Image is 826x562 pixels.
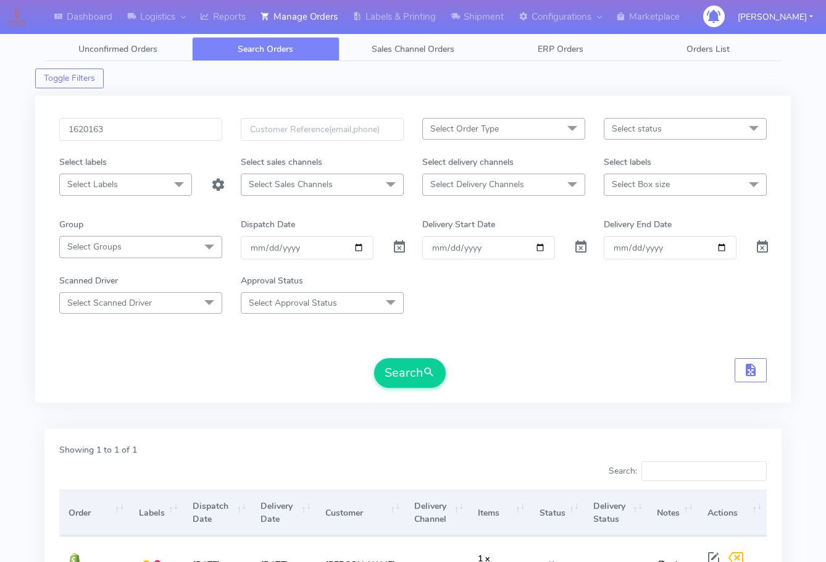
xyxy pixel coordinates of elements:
[422,156,514,169] label: Select delivery channels
[430,123,499,135] span: Select Order Type
[241,118,404,141] input: Customer Reference(email,phone)
[405,490,469,536] th: Delivery Channel: activate to sort column ascending
[241,274,303,287] label: Approval Status
[241,218,295,231] label: Dispatch Date
[584,490,648,536] th: Delivery Status: activate to sort column ascending
[78,43,157,55] span: Unconfirmed Orders
[612,123,662,135] span: Select status
[59,118,222,141] input: Order Id
[67,178,118,190] span: Select Labels
[67,241,122,253] span: Select Groups
[35,69,104,88] button: Toggle Filters
[641,461,767,481] input: Search:
[422,218,495,231] label: Delivery Start Date
[686,43,730,55] span: Orders List
[183,490,252,536] th: Dispatch Date: activate to sort column ascending
[59,156,107,169] label: Select labels
[648,490,698,536] th: Notes: activate to sort column ascending
[238,43,293,55] span: Search Orders
[59,274,118,287] label: Scanned Driver
[44,37,782,61] ul: Tabs
[130,490,183,536] th: Labels: activate to sort column ascending
[530,490,583,536] th: Status: activate to sort column ascending
[698,490,767,536] th: Actions: activate to sort column ascending
[67,297,152,309] span: Select Scanned Driver
[374,358,446,388] button: Search
[249,178,333,190] span: Select Sales Channels
[604,218,672,231] label: Delivery End Date
[372,43,454,55] span: Sales Channel Orders
[728,4,822,30] button: [PERSON_NAME]
[251,490,316,536] th: Delivery Date: activate to sort column ascending
[316,490,405,536] th: Customer: activate to sort column ascending
[604,156,651,169] label: Select labels
[241,156,322,169] label: Select sales channels
[59,218,83,231] label: Group
[612,178,670,190] span: Select Box size
[59,443,137,456] label: Showing 1 to 1 of 1
[430,178,524,190] span: Select Delivery Channels
[59,490,130,536] th: Order: activate to sort column ascending
[538,43,583,55] span: ERP Orders
[609,461,767,481] label: Search:
[249,297,337,309] span: Select Approval Status
[469,490,530,536] th: Items: activate to sort column ascending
